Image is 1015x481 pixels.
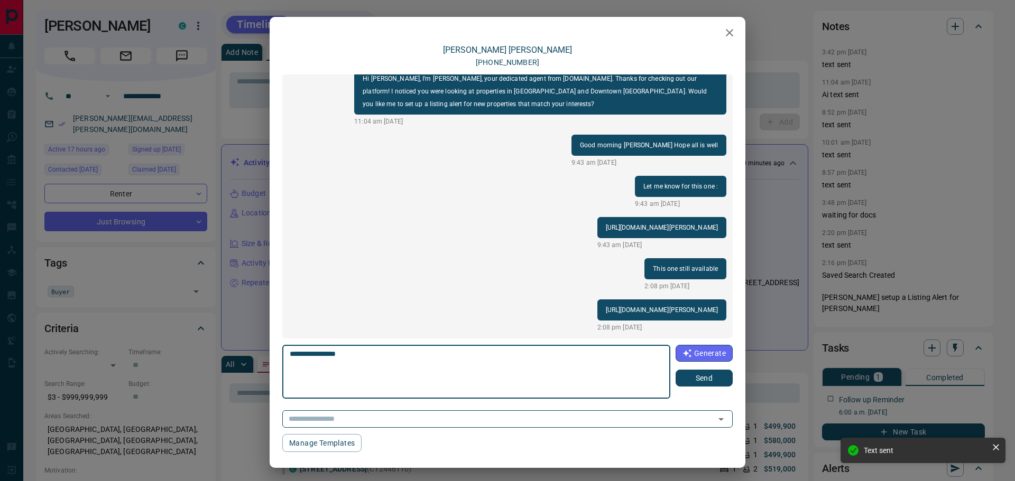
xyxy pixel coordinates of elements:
[354,117,726,126] p: 11:04 am [DATE]
[282,434,362,452] button: Manage Templates
[571,158,726,167] p: 9:43 am [DATE]
[676,370,733,386] button: Send
[363,72,718,110] p: Hi [PERSON_NAME], I'm [PERSON_NAME], your dedicated agent from [DOMAIN_NAME]. Thanks for checking...
[597,240,727,250] p: 9:43 am [DATE]
[653,262,718,275] p: This one still available
[606,304,718,316] p: [URL][DOMAIN_NAME][PERSON_NAME]
[443,45,572,55] a: [PERSON_NAME] [PERSON_NAME]
[644,281,726,291] p: 2:08 pm [DATE]
[643,180,718,193] p: Let me know for this one :
[714,412,728,427] button: Open
[476,57,539,68] p: [PHONE_NUMBER]
[635,199,726,209] p: 9:43 am [DATE]
[864,446,988,455] div: Text sent
[676,345,733,362] button: Generate
[580,139,718,152] p: Good morning [PERSON_NAME] Hope all is well
[597,323,727,332] p: 2:08 pm [DATE]
[606,221,718,234] p: [URL][DOMAIN_NAME][PERSON_NAME]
